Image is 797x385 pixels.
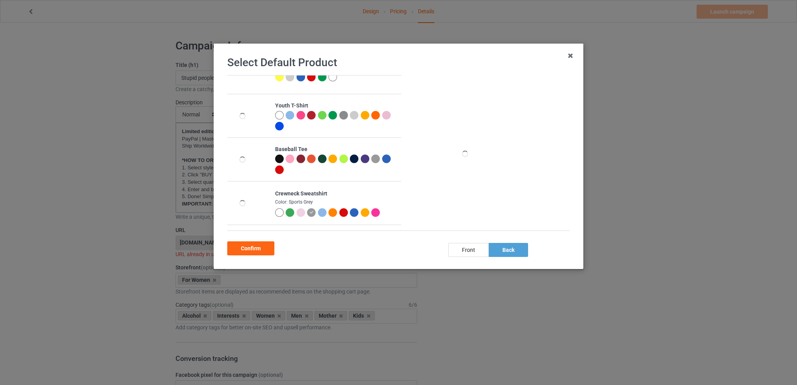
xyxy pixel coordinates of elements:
[275,190,397,198] div: Crewneck Sweatshirt
[448,243,489,257] div: front
[489,243,528,257] div: back
[371,155,380,163] img: heather_texture.png
[227,56,570,70] h1: Select Default Product
[275,102,397,110] div: Youth T-Shirt
[227,241,274,255] div: Confirm
[275,146,397,153] div: Baseball Tee
[339,111,348,120] img: heather_texture.png
[275,199,397,206] div: Color: Sports Grey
